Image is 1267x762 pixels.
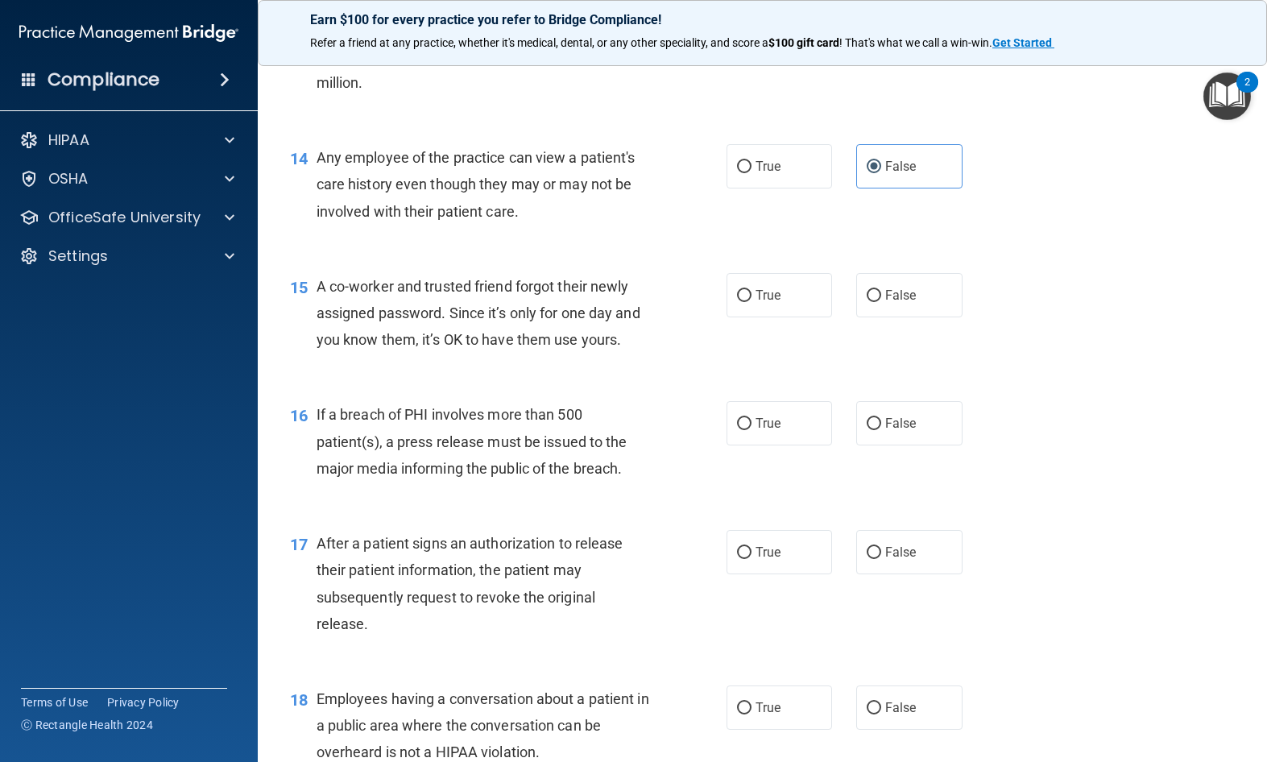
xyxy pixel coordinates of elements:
[737,702,752,714] input: True
[992,36,1052,49] strong: Get Started
[867,161,881,173] input: False
[290,149,308,168] span: 14
[885,545,917,560] span: False
[1203,72,1251,120] button: Open Resource Center, 2 new notifications
[756,700,780,715] span: True
[867,702,881,714] input: False
[48,246,108,266] p: Settings
[867,547,881,559] input: False
[885,288,917,303] span: False
[737,547,752,559] input: True
[290,535,308,554] span: 17
[885,159,917,174] span: False
[19,130,234,150] a: HIPAA
[48,130,89,150] p: HIPAA
[21,694,88,710] a: Terms of Use
[19,17,238,49] img: PMB logo
[756,545,780,560] span: True
[19,169,234,188] a: OSHA
[737,418,752,430] input: True
[756,416,780,431] span: True
[1244,82,1250,103] div: 2
[107,694,180,710] a: Privacy Policy
[19,208,234,227] a: OfficeSafe University
[768,36,839,49] strong: $100 gift card
[290,278,308,297] span: 15
[885,700,917,715] span: False
[737,161,752,173] input: True
[839,36,992,49] span: ! That's what we call a win-win.
[885,416,917,431] span: False
[21,717,153,733] span: Ⓒ Rectangle Health 2024
[290,406,308,425] span: 16
[48,68,159,91] h4: Compliance
[317,278,640,348] span: A co-worker and trusted friend forgot their newly assigned password. Since it’s only for one day ...
[290,690,308,710] span: 18
[48,208,201,227] p: OfficeSafe University
[317,149,636,219] span: Any employee of the practice can view a patient's care history even though they may or may not be...
[48,169,89,188] p: OSHA
[756,159,780,174] span: True
[310,36,768,49] span: Refer a friend at any practice, whether it's medical, dental, or any other speciality, and score a
[310,12,1215,27] p: Earn $100 for every practice you refer to Bridge Compliance!
[317,406,627,476] span: If a breach of PHI involves more than 500 patient(s), a press release must be issued to the major...
[756,288,780,303] span: True
[317,20,632,90] span: The monetary penalties for improperly disclosing patient health information can be as high as $1....
[317,535,623,632] span: After a patient signs an authorization to release their patient information, the patient may subs...
[992,36,1054,49] a: Get Started
[317,690,649,760] span: Employees having a conversation about a patient in a public area where the conversation can be ov...
[737,290,752,302] input: True
[867,418,881,430] input: False
[19,246,234,266] a: Settings
[867,290,881,302] input: False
